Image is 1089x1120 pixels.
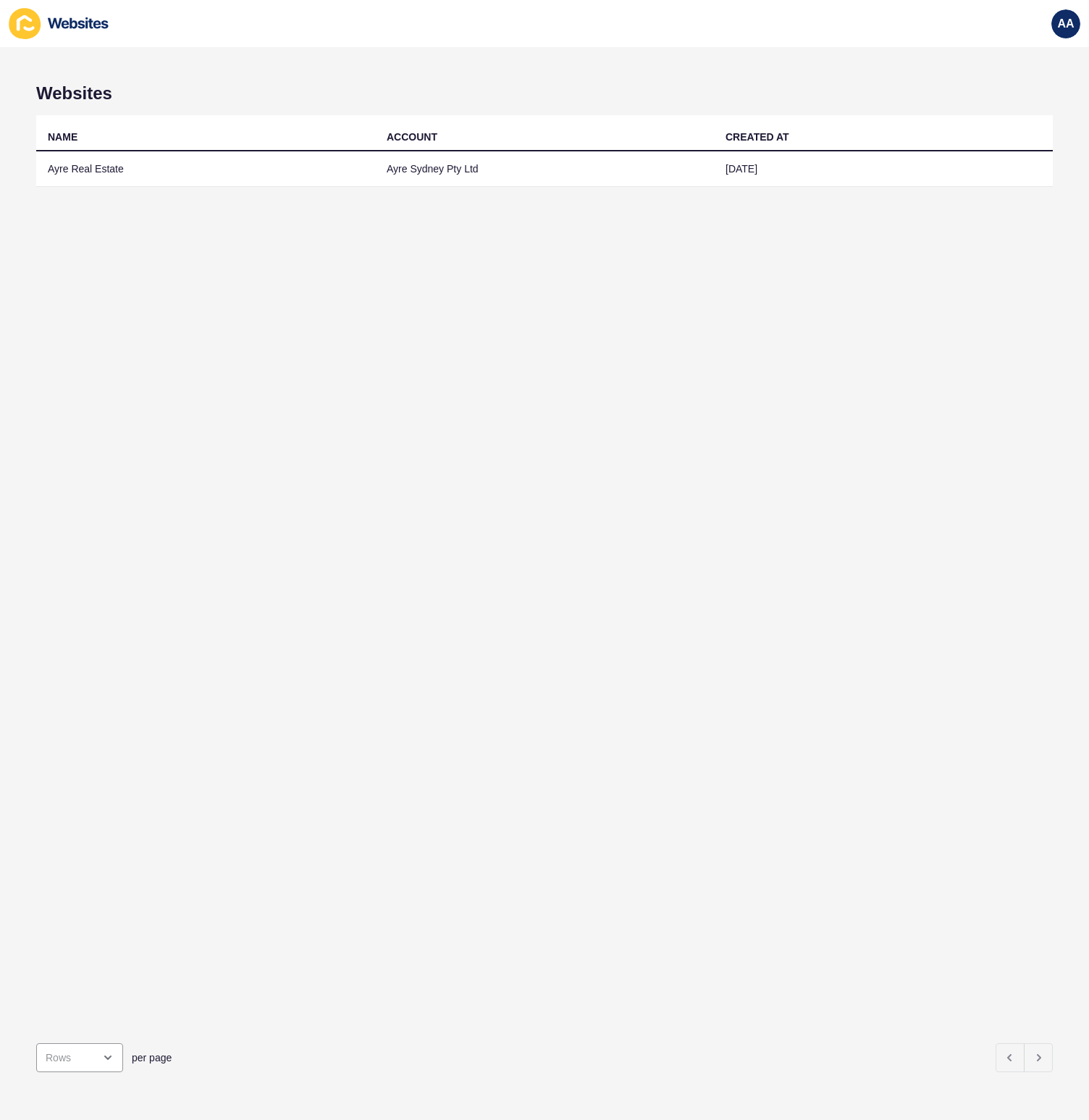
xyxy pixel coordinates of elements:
[36,83,1053,104] h1: Websites
[1057,17,1074,31] span: AA
[375,151,714,187] td: Ayre Sydney Pty Ltd
[387,130,437,144] div: ACCOUNT
[726,130,789,144] div: CREATED AT
[36,151,375,187] td: Ayre Real Estate
[48,130,77,144] div: NAME
[36,1043,123,1072] div: open menu
[714,151,1053,187] td: [DATE]
[132,1050,172,1065] span: per page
